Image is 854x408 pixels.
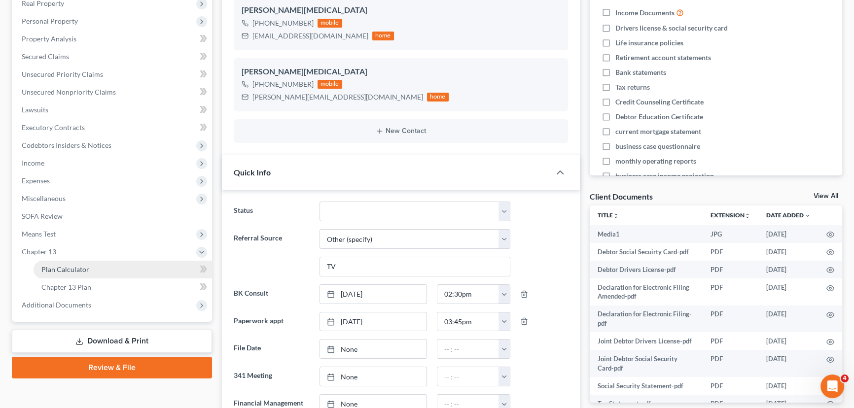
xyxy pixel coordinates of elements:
label: File Date [229,339,315,359]
span: Executory Contracts [22,123,85,132]
td: [DATE] [758,225,818,243]
span: Means Test [22,230,56,238]
span: Lawsuits [22,105,48,114]
iframe: Intercom live chat [820,374,844,398]
span: Credit Counseling Certificate [615,97,704,107]
span: Drivers license & social security card [615,23,728,33]
button: New Contact [242,127,560,135]
i: unfold_more [613,213,619,219]
div: [PHONE_NUMBER] [252,79,314,89]
a: [DATE] [320,285,426,304]
span: Tax returns [615,82,650,92]
span: Chapter 13 [22,247,56,256]
td: JPG [703,225,758,243]
td: Media1 [590,225,703,243]
td: PDF [703,332,758,350]
td: [DATE] [758,332,818,350]
span: Personal Property [22,17,78,25]
div: mobile [318,80,342,89]
input: Other Referral Source [320,257,510,276]
a: Secured Claims [14,48,212,66]
span: Income Documents [615,8,675,18]
td: Debtor Social Secuirty Card-pdf [590,243,703,261]
div: [PERSON_NAME][MEDICAL_DATA] [242,4,560,16]
div: Client Documents [590,191,653,202]
i: unfold_more [745,213,750,219]
span: Codebtors Insiders & Notices [22,141,111,149]
label: Status [229,202,315,221]
span: Chapter 13 Plan [41,283,91,291]
a: View All [814,193,838,200]
label: Paperwork appt [229,312,315,332]
a: Plan Calculator [34,261,212,278]
span: Bank statements [615,68,666,77]
span: Retirement account statements [615,53,711,63]
a: Lawsuits [14,101,212,119]
span: Life insurance policies [615,38,683,48]
a: None [320,340,426,358]
label: Referral Source [229,229,315,276]
div: [EMAIL_ADDRESS][DOMAIN_NAME] [252,31,368,41]
span: Income [22,159,44,167]
a: Review & File [12,357,212,378]
div: home [427,93,449,102]
td: [DATE] [758,261,818,278]
a: Property Analysis [14,30,212,48]
td: [DATE] [758,243,818,261]
td: Social Security Statement-pdf [590,377,703,395]
span: 4 [841,374,849,382]
td: Joint Debtor Social Security Card-pdf [590,350,703,377]
a: Chapter 13 Plan [34,278,212,296]
a: Titleunfold_more [598,211,619,219]
a: Extensionunfold_more [711,211,750,219]
a: Date Added expand_more [766,211,811,219]
td: PDF [703,350,758,377]
span: monthly operating reports [615,156,696,166]
td: Debtor Drivers License-pdf [590,261,703,278]
td: Declaration for Electronic Filing-pdf [590,306,703,333]
td: Declaration for Electronic Filing Amended-pdf [590,278,703,306]
span: Property Analysis [22,34,76,43]
span: Miscellaneous [22,194,66,203]
span: Quick Info [234,168,271,177]
input: -- : -- [437,340,499,358]
div: [PHONE_NUMBER] [252,18,314,28]
label: BK Consult [229,284,315,304]
label: 341 Meeting [229,367,315,386]
span: Secured Claims [22,52,69,61]
i: expand_more [805,213,811,219]
span: current mortgage statement [615,127,701,136]
div: [PERSON_NAME][EMAIL_ADDRESS][DOMAIN_NAME] [252,92,423,102]
td: [DATE] [758,350,818,377]
td: PDF [703,261,758,278]
span: Additional Documents [22,301,91,309]
td: [DATE] [758,278,818,306]
div: mobile [318,19,342,28]
span: business case questionnaire [615,141,700,151]
a: [DATE] [320,312,426,331]
span: Unsecured Nonpriority Claims [22,88,116,96]
input: -- : -- [437,367,499,386]
div: [PERSON_NAME][MEDICAL_DATA] [242,66,560,78]
a: Unsecured Priority Claims [14,66,212,83]
a: Download & Print [12,330,212,353]
span: Plan Calculator [41,265,89,273]
td: PDF [703,278,758,306]
input: -- : -- [437,285,499,304]
span: Unsecured Priority Claims [22,70,103,78]
td: [DATE] [758,306,818,333]
span: SOFA Review [22,212,63,220]
td: [DATE] [758,377,818,395]
td: PDF [703,377,758,395]
a: Executory Contracts [14,119,212,136]
a: Unsecured Nonpriority Claims [14,83,212,101]
div: home [372,32,394,40]
a: None [320,367,426,386]
td: PDF [703,306,758,333]
td: PDF [703,243,758,261]
span: Debtor Education Certificate [615,112,703,122]
span: Expenses [22,176,50,185]
input: -- : -- [437,312,499,331]
span: business case income projection [615,171,714,181]
a: SOFA Review [14,207,212,225]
